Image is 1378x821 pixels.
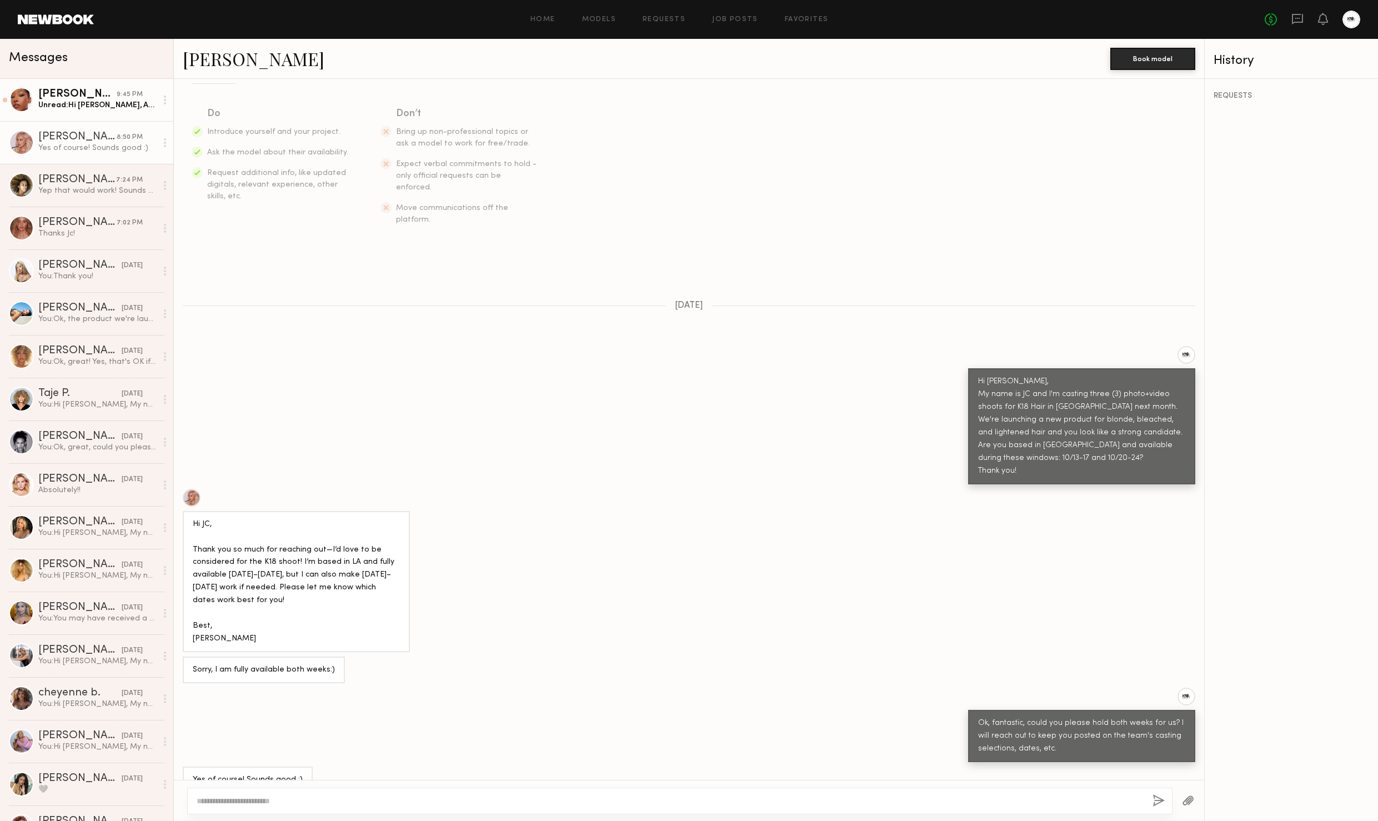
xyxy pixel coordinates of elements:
div: Hi [PERSON_NAME], My name is JC and I'm casting three (3) photo+video shoots for K18 Hair in [GEO... [978,376,1185,478]
div: Yep that would work! Sounds good, I’ll hold for you 🥰 [38,186,157,196]
div: Taje P. [38,388,122,399]
div: Don’t [396,106,538,122]
div: [PERSON_NAME] [38,474,122,485]
a: Home [530,16,555,23]
div: [DATE] [122,731,143,742]
div: You: Hi [PERSON_NAME], My name is [PERSON_NAME] and I'm casting three (3) photo+video shoots for ... [38,656,157,667]
div: [DATE] [122,432,143,442]
div: [DATE] [122,517,143,528]
div: [PERSON_NAME] [38,517,122,528]
div: [PERSON_NAME] [38,89,117,100]
div: [PERSON_NAME] [38,174,116,186]
button: Book model [1110,48,1195,70]
span: Move communications off the platform. [396,204,508,223]
div: Absolutely!! [38,485,157,495]
div: Do [207,106,349,122]
div: REQUESTS [1214,92,1369,100]
a: [PERSON_NAME] [183,47,324,71]
div: [PERSON_NAME] [38,730,122,742]
div: You: Hi [PERSON_NAME], My name is [PERSON_NAME] and I'm casting three (3) photo+video shoots for ... [38,528,157,538]
div: You: Hi [PERSON_NAME], My name is [PERSON_NAME] and I'm casting three (3) photo+video shoots for ... [38,699,157,709]
div: [PERSON_NAME] [38,431,122,442]
div: 🩶 [38,784,157,795]
div: [DATE] [122,645,143,656]
div: [DATE] [122,389,143,399]
div: [DATE] [122,560,143,570]
div: You: Ok, great, could you please hold both weeks for us? I will reach out to keep you posted on t... [38,442,157,453]
span: Bring up non-professional topics or ask a model to work for free/trade. [396,128,530,147]
span: Expect verbal commitments to hold - only official requests can be enforced. [396,161,537,191]
span: [DATE] [675,301,703,311]
div: [PERSON_NAME] [38,217,117,228]
div: You: Ok, the product we're launching is exclusively for blonde hair. If you're open to it, we wou... [38,314,157,324]
div: 9:45 PM [117,89,143,100]
div: You: You may have received a message from my associate, [PERSON_NAME], so if you're already in to... [38,613,157,624]
div: [PERSON_NAME] [38,260,122,271]
div: [PERSON_NAME] [38,773,122,784]
div: Thanks Jc! [38,228,157,239]
div: Yes of course! Sounds good :) [38,143,157,153]
a: Book model [1110,53,1195,63]
div: History [1214,54,1369,67]
div: Yes of course! Sounds good :) [193,774,303,787]
span: Introduce yourself and your project. [207,128,340,136]
div: Hi JC, Thank you so much for reaching out—I’d love to be considered for the K18 shoot! I’m based ... [193,518,400,646]
div: [DATE] [122,603,143,613]
div: [PERSON_NAME] [38,132,117,143]
div: [DATE] [122,303,143,314]
div: 7:24 PM [116,175,143,186]
div: You: Hi [PERSON_NAME], My name is JC and I'm casting three (3) photo+video shoots for K18 Hair in... [38,570,157,581]
div: [PERSON_NAME] [38,645,122,656]
div: [PERSON_NAME] [38,602,122,613]
div: cheyenne b. [38,688,122,699]
div: [PERSON_NAME] [38,559,122,570]
div: Ok, fantastic, could you please hold both weeks for us? I will reach out to keep you posted on th... [978,717,1185,755]
div: 8:50 PM [117,132,143,143]
div: 7:02 PM [117,218,143,228]
div: [PERSON_NAME] [38,303,122,314]
span: Ask the model about their availability. [207,149,348,156]
div: [DATE] [122,688,143,699]
div: [DATE] [122,346,143,357]
a: Job Posts [712,16,758,23]
span: Messages [9,52,68,64]
div: You: Hi [PERSON_NAME], My name is JC and I'm casting three (3) photo+video shoots for K18 Hair in... [38,742,157,752]
div: [DATE] [122,774,143,784]
div: Unread: Hi [PERSON_NAME], Amazing, would love to work with the team! Thanks for reaching out! I’m... [38,100,157,111]
a: Requests [643,16,685,23]
div: [DATE] [122,474,143,485]
div: [DATE] [122,261,143,271]
a: Favorites [785,16,829,23]
div: You: Thank you! [38,271,157,282]
div: [PERSON_NAME] [38,346,122,357]
div: You: Ok, great! Yes, that's OK if you're willing to travel. We would only be able to cover your f... [38,357,157,367]
a: Models [582,16,616,23]
span: Request additional info, like updated digitals, relevant experience, other skills, etc. [207,169,346,200]
div: You: Hi [PERSON_NAME], My name is JC and I'm casting three (3) photo+video shoots for K18 Hair in... [38,399,157,410]
div: Sorry, I am fully available both weeks:) [193,664,335,677]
